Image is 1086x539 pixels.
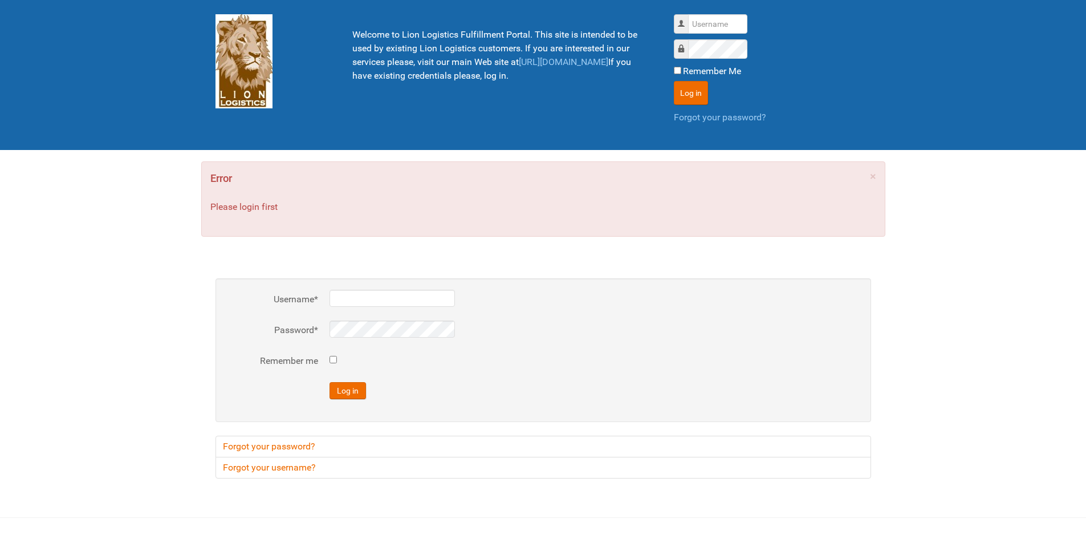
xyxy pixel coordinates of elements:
[227,323,318,337] label: Password
[215,14,272,108] img: Lion Logistics
[215,55,272,66] a: Lion Logistics
[210,200,876,214] p: Please login first
[688,14,747,34] input: Username
[227,354,318,368] label: Remember me
[870,171,876,182] a: ×
[352,28,645,83] p: Welcome to Lion Logistics Fulfillment Portal. This site is intended to be used by existing Lion L...
[215,457,871,479] a: Forgot your username?
[215,436,871,457] a: Forgot your password?
[330,382,366,399] button: Log in
[674,112,766,123] a: Forgot your password?
[674,81,708,105] button: Log in
[683,64,741,78] label: Remember Me
[227,293,318,306] label: Username
[210,171,876,187] h4: Error
[519,56,608,67] a: [URL][DOMAIN_NAME]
